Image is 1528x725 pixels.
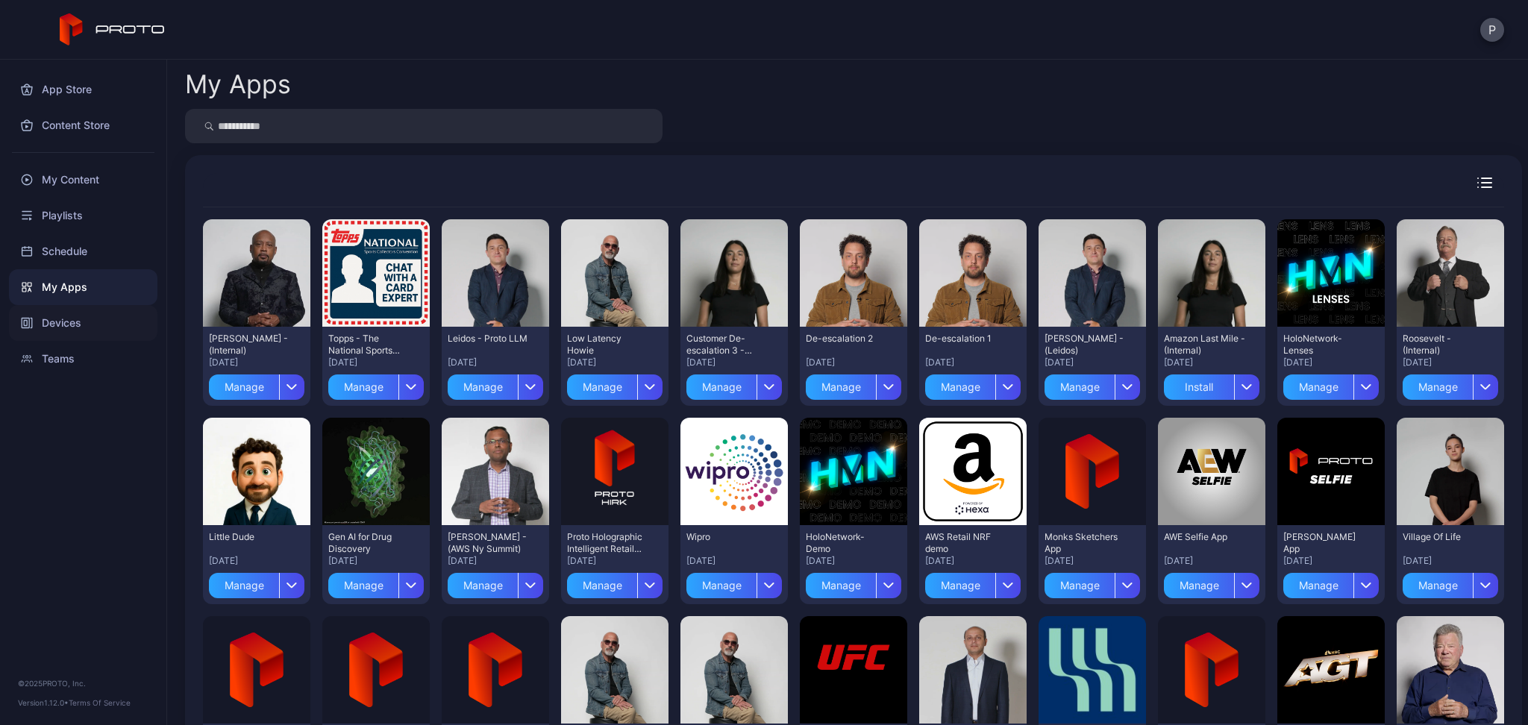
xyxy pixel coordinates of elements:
button: Manage [209,368,304,400]
a: My Apps [9,269,157,305]
div: Manage [1283,374,1353,400]
button: Manage [1283,567,1379,598]
div: Topps - The National Sports Card Convention [328,333,410,357]
div: Village Of Life [1403,531,1485,543]
div: Monks Sketchers App [1045,531,1127,555]
button: Manage [448,567,543,598]
div: Gen AI for Drug Discovery [328,531,410,555]
div: Customer De-escalation 3 - (Amazon Last Mile) [686,333,768,357]
button: Manage [806,567,901,598]
div: [DATE] [567,357,663,368]
div: Daymond John - (Internal) [209,333,291,357]
button: Manage [925,567,1021,598]
a: App Store [9,72,157,107]
a: Content Store [9,107,157,143]
div: [DATE] [328,357,424,368]
div: Manage [806,374,876,400]
div: Manage [925,374,995,400]
div: Swami - (AWS Ny Summit) [448,531,530,555]
div: Manage [1045,374,1115,400]
button: Manage [567,567,663,598]
div: De-escalation 2 [806,333,888,345]
div: [DATE] [1164,357,1259,368]
button: Manage [686,368,782,400]
div: Low Latency Howie [567,333,649,357]
div: Eric M - (Leidos) [1045,333,1127,357]
div: © 2025 PROTO, Inc. [18,677,148,689]
div: Wipro [686,531,768,543]
button: Manage [686,567,782,598]
button: Manage [209,567,304,598]
div: Manage [686,374,757,400]
div: [DATE] [1403,555,1498,567]
button: Manage [806,368,901,400]
div: Amazon Last Mile - (Internal) [1164,333,1246,357]
div: [DATE] [686,555,782,567]
div: Roosevelt - (Internal) [1403,333,1485,357]
div: Manage [1403,573,1473,598]
div: [DATE] [209,357,304,368]
div: Manage [567,573,637,598]
button: Manage [448,368,543,400]
div: HoloNetwork-Lenses [1283,333,1365,357]
div: Manage [925,573,995,598]
div: Manage [1164,573,1234,598]
button: Manage [925,368,1021,400]
div: Manage [686,573,757,598]
div: [DATE] [1283,357,1379,368]
div: [DATE] [567,555,663,567]
button: Manage [1403,567,1498,598]
button: Manage [328,567,424,598]
button: Manage [1283,368,1379,400]
div: Manage [209,374,279,400]
div: Manage [209,573,279,598]
button: Manage [1403,368,1498,400]
div: My Apps [185,72,291,97]
div: [DATE] [925,555,1021,567]
a: Teams [9,341,157,377]
a: Schedule [9,233,157,269]
div: [DATE] [925,357,1021,368]
button: Manage [1164,567,1259,598]
div: De-escalation 1 [925,333,1007,345]
div: Manage [448,374,518,400]
div: [DATE] [1283,555,1379,567]
button: Manage [1045,567,1140,598]
div: [DATE] [448,555,543,567]
div: Manage [806,573,876,598]
button: Manage [328,368,424,400]
div: [DATE] [1045,357,1140,368]
a: My Content [9,162,157,198]
div: [DATE] [806,555,901,567]
div: David Selfie App [1283,531,1365,555]
a: Terms Of Service [69,698,131,707]
a: Devices [9,305,157,341]
div: AWS Retail NRF demo [925,531,1007,555]
div: [DATE] [209,555,304,567]
span: Version 1.12.0 • [18,698,69,707]
div: HoloNetwork-Demo [806,531,888,555]
div: [DATE] [806,357,901,368]
button: Manage [567,368,663,400]
div: [DATE] [328,555,424,567]
div: Manage [1283,573,1353,598]
div: [DATE] [1045,555,1140,567]
div: Manage [1045,573,1115,598]
div: Manage [328,573,398,598]
div: [DATE] [448,357,543,368]
div: Manage [1403,374,1473,400]
a: Playlists [9,198,157,233]
button: Install [1164,368,1259,400]
div: Manage [448,573,518,598]
div: Manage [567,374,637,400]
div: Manage [328,374,398,400]
div: Install [1164,374,1234,400]
div: [DATE] [1164,555,1259,567]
